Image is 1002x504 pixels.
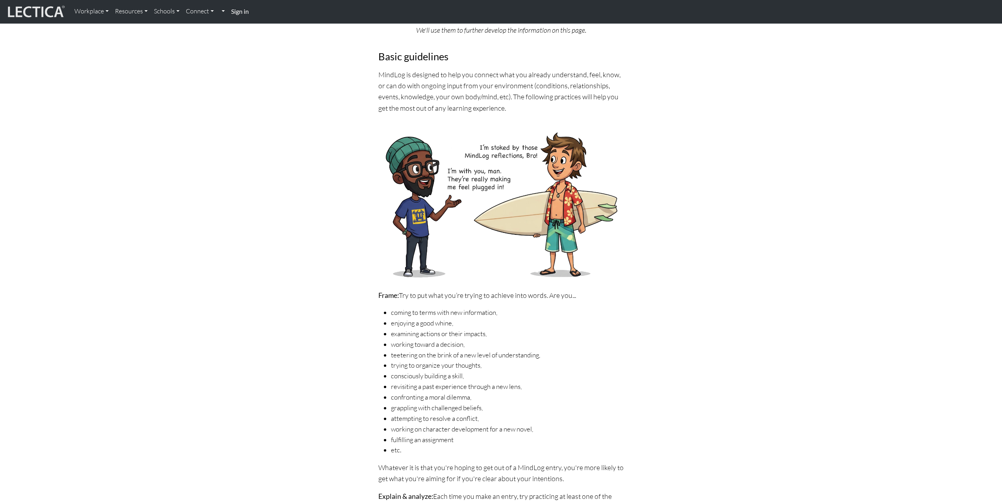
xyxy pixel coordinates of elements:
[151,3,183,20] a: Schools
[378,492,433,500] strong: Explain & analyze:
[391,424,624,435] li: working on character development for a new novel,
[391,350,624,361] li: teetering on the brink of a new level of understanding,
[391,371,624,381] li: consciously building a skill,
[391,360,624,371] li: trying to organize your thoughts,
[391,307,624,318] li: coming to terms with new information,
[391,435,624,445] li: fulfilling an assignment
[378,123,624,280] img: A Hipster and a Surfer raving about MindLog
[391,392,624,403] li: confronting a moral dilemma,
[391,445,624,456] li: etc.
[71,3,112,20] a: Workplace
[378,462,624,484] p: Whatever it is that you're hoping to get out of a MindLog entry, you're more likely to get what y...
[416,26,586,34] i: We'll use them to further develop the information on this page.
[378,50,624,63] h3: Basic guidelines
[378,291,399,299] strong: Frame:
[378,290,624,301] p: Try to put what you’re trying to achieve into words. Are you...
[6,4,65,19] img: lecticalive
[378,69,624,113] p: MindLog is designed to help you connect what you already understand, feel, know, or can do with o...
[391,403,624,413] li: grappling with challenged beliefs,
[231,7,249,15] strong: Sign in
[228,3,252,20] a: Sign in
[391,381,624,392] li: revisiting a past experience through a new lens,
[391,318,624,329] li: enjoying a good whine,
[183,3,217,20] a: Connect
[391,339,624,350] li: working toward a decision,
[391,329,624,339] li: examining actions or their impacts,
[391,413,624,424] li: attempting to resolve a conflict,
[112,3,151,20] a: Resources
